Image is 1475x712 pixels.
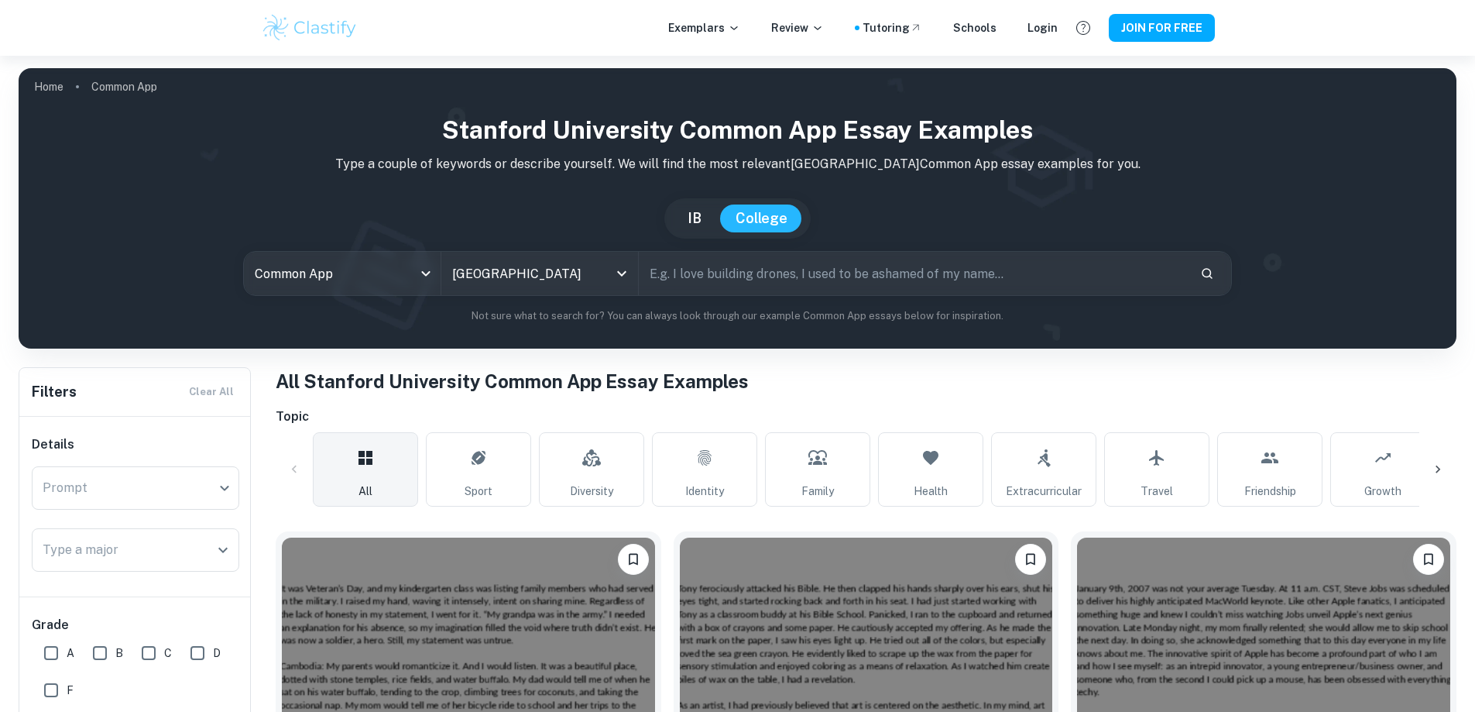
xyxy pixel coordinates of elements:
button: Search [1194,260,1220,287]
span: Identity [685,483,724,500]
button: Please log in to bookmark exemplars [1413,544,1444,575]
a: Home [34,76,63,98]
span: A [67,645,74,662]
a: Schools [953,19,996,36]
p: Exemplars [668,19,740,36]
button: Open [212,539,234,561]
p: Common App [91,78,157,95]
span: Health [914,483,948,500]
p: Type a couple of keywords or describe yourself. We will find the most relevant [GEOGRAPHIC_DATA] ... [31,155,1444,174]
span: C [164,645,172,662]
h6: Details [32,435,239,454]
button: JOIN FOR FREE [1109,14,1215,42]
span: Friendship [1244,483,1296,500]
button: Please log in to bookmark exemplars [1015,544,1046,575]
img: profile cover [19,68,1456,349]
h6: Filters [32,381,77,403]
button: College [720,205,803,232]
span: Growth [1364,483,1401,500]
span: All [358,483,372,500]
span: Family [801,483,834,500]
button: IB [672,205,717,232]
a: Login [1027,19,1058,36]
span: Diversity [570,483,613,500]
p: Not sure what to search for? You can always look through our example Common App essays below for ... [31,308,1444,324]
button: Open [611,263,633,284]
h6: Topic [276,408,1456,426]
a: Tutoring [863,19,922,36]
span: D [213,645,221,662]
h1: Stanford University Common App Essay Examples [31,112,1444,149]
span: Sport [465,483,492,500]
button: Help and Feedback [1070,15,1096,41]
button: Please log in to bookmark exemplars [618,544,649,575]
h1: All Stanford University Common App Essay Examples [276,367,1456,395]
div: Common App [244,252,441,295]
span: Travel [1141,483,1173,500]
span: F [67,682,74,699]
h6: Grade [32,616,239,635]
input: E.g. I love building drones, I used to be ashamed of my name... [639,252,1188,295]
img: Clastify logo [261,12,359,43]
span: Extracurricular [1006,483,1082,500]
p: Review [771,19,824,36]
span: B [115,645,123,662]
